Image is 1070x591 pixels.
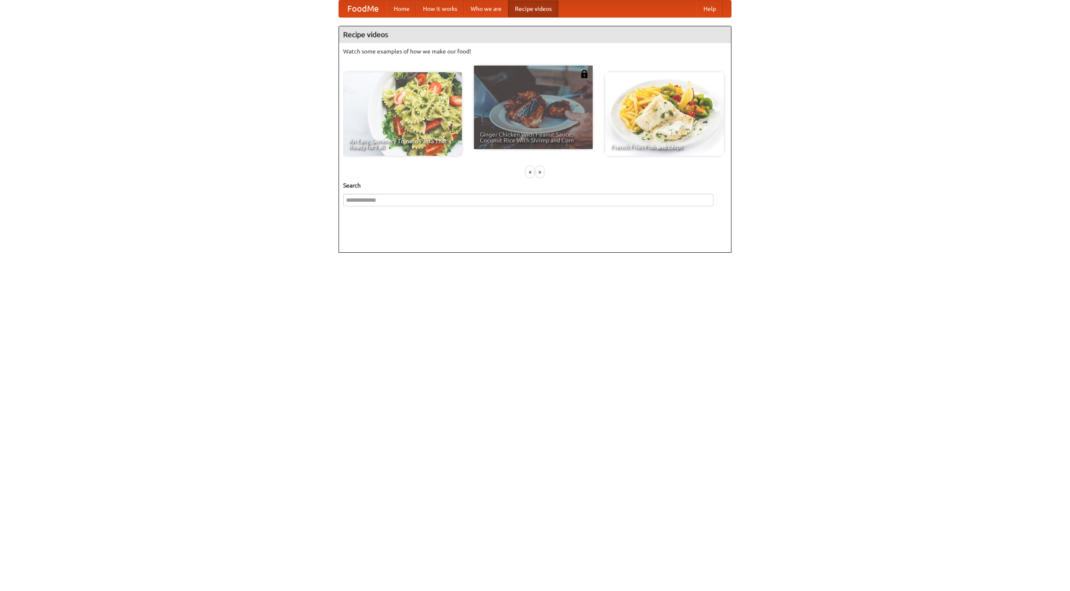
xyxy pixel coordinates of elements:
[580,70,588,78] img: 483408.png
[339,26,731,43] h4: Recipe videos
[387,0,416,17] a: Home
[536,167,544,177] div: »
[343,72,462,156] a: An Easy, Summery Tomato Pasta That's Ready for Fall
[343,47,727,56] p: Watch some examples of how we make our food!
[349,138,456,150] span: An Easy, Summery Tomato Pasta That's Ready for Fall
[697,0,723,17] a: Help
[416,0,464,17] a: How it works
[605,72,724,156] a: French Fries Fish and Chips
[339,0,387,17] a: FoodMe
[508,0,558,17] a: Recipe videos
[464,0,508,17] a: Who we are
[526,167,534,177] div: «
[611,144,718,150] span: French Fries Fish and Chips
[343,181,727,190] h5: Search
